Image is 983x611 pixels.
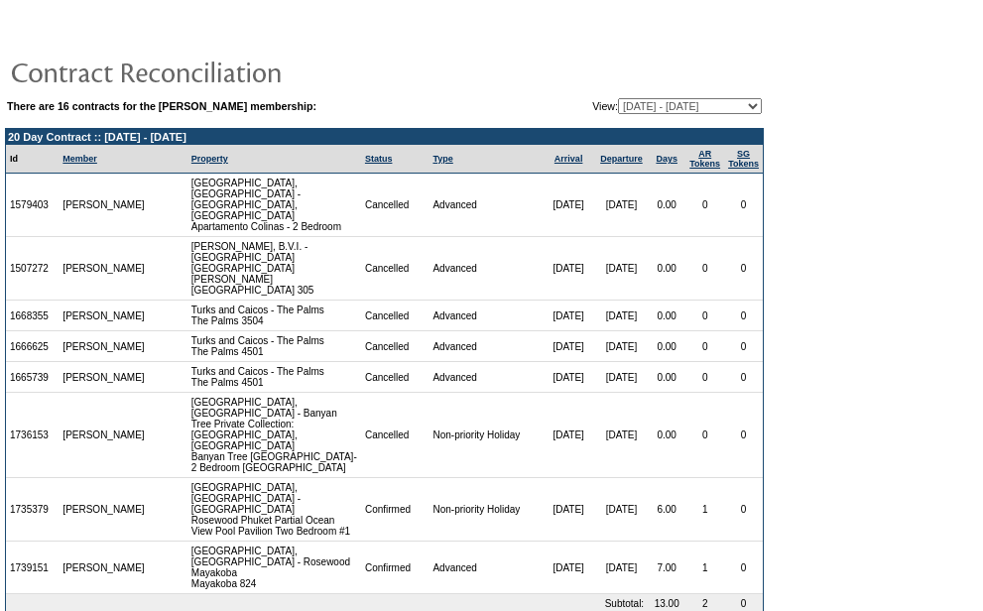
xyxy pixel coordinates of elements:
a: ARTokens [689,149,720,169]
td: [GEOGRAPHIC_DATA], [GEOGRAPHIC_DATA] - Banyan Tree Private Collection: [GEOGRAPHIC_DATA], [GEOGRA... [187,393,361,478]
td: 1739151 [6,542,59,594]
td: 7.00 [648,542,685,594]
a: SGTokens [728,149,759,169]
td: 0 [724,542,763,594]
td: 20 Day Contract :: [DATE] - [DATE] [6,129,763,145]
td: Confirmed [361,478,430,542]
td: [DATE] [542,542,594,594]
td: [DATE] [542,362,594,393]
td: Cancelled [361,362,430,393]
td: [GEOGRAPHIC_DATA], [GEOGRAPHIC_DATA] - [GEOGRAPHIC_DATA] Rosewood Phuket Partial Ocean View Pool ... [187,478,361,542]
td: Cancelled [361,301,430,331]
td: 0.00 [648,393,685,478]
td: [DATE] [595,542,648,594]
a: Type [432,154,452,164]
td: [DATE] [595,331,648,362]
td: 0.00 [648,237,685,301]
td: 1668355 [6,301,59,331]
td: [PERSON_NAME] [59,174,150,237]
td: Advanced [429,331,542,362]
a: Departure [600,154,643,164]
td: 0 [724,478,763,542]
td: View: [495,98,762,114]
b: There are 16 contracts for the [PERSON_NAME] membership: [7,100,316,112]
td: [DATE] [595,174,648,237]
td: Turks and Caicos - The Palms The Palms 3504 [187,301,361,331]
td: 0.00 [648,301,685,331]
td: Non-priority Holiday [429,393,542,478]
td: Cancelled [361,237,430,301]
td: [DATE] [542,301,594,331]
a: Days [656,154,677,164]
td: Advanced [429,301,542,331]
td: Cancelled [361,331,430,362]
td: [DATE] [595,237,648,301]
td: 0 [724,362,763,393]
td: [DATE] [542,174,594,237]
td: [DATE] [542,237,594,301]
td: 0 [724,237,763,301]
td: [GEOGRAPHIC_DATA], [GEOGRAPHIC_DATA] - Rosewood Mayakoba Mayakoba 824 [187,542,361,594]
td: [PERSON_NAME] [59,362,150,393]
a: Property [191,154,228,164]
td: 0 [724,393,763,478]
td: [DATE] [595,301,648,331]
a: Member [62,154,97,164]
td: 1507272 [6,237,59,301]
td: 1579403 [6,174,59,237]
td: 1736153 [6,393,59,478]
td: 1 [685,542,724,594]
td: [PERSON_NAME] [59,237,150,301]
td: Advanced [429,174,542,237]
td: 0 [685,301,724,331]
td: 0 [685,362,724,393]
td: Advanced [429,237,542,301]
td: 1665739 [6,362,59,393]
td: 0 [685,174,724,237]
td: Confirmed [361,542,430,594]
td: 1666625 [6,331,59,362]
td: 1 [685,478,724,542]
td: [PERSON_NAME], B.V.I. - [GEOGRAPHIC_DATA] [GEOGRAPHIC_DATA][PERSON_NAME] [GEOGRAPHIC_DATA] 305 [187,237,361,301]
td: Id [6,145,59,174]
td: 0.00 [648,362,685,393]
td: 0.00 [648,174,685,237]
td: 0 [685,237,724,301]
td: [PERSON_NAME] [59,301,150,331]
td: [DATE] [542,393,594,478]
td: [DATE] [595,393,648,478]
td: Cancelled [361,393,430,478]
td: 0 [724,301,763,331]
td: [DATE] [595,478,648,542]
td: [PERSON_NAME] [59,542,150,594]
td: [PERSON_NAME] [59,331,150,362]
td: [PERSON_NAME] [59,478,150,542]
td: Turks and Caicos - The Palms The Palms 4501 [187,331,361,362]
td: Turks and Caicos - The Palms The Palms 4501 [187,362,361,393]
td: [DATE] [542,478,594,542]
td: 1735379 [6,478,59,542]
td: 0 [685,393,724,478]
td: 0 [724,174,763,237]
td: 6.00 [648,478,685,542]
img: pgTtlContractReconciliation.gif [10,52,407,91]
td: 0 [685,331,724,362]
td: Cancelled [361,174,430,237]
td: Advanced [429,362,542,393]
td: [DATE] [595,362,648,393]
a: Status [365,154,393,164]
td: [GEOGRAPHIC_DATA], [GEOGRAPHIC_DATA] - [GEOGRAPHIC_DATA], [GEOGRAPHIC_DATA] Apartamento Colinas -... [187,174,361,237]
td: 0.00 [648,331,685,362]
td: [PERSON_NAME] [59,393,150,478]
td: 0 [724,331,763,362]
a: Arrival [554,154,583,164]
td: [DATE] [542,331,594,362]
td: Advanced [429,542,542,594]
td: Non-priority Holiday [429,478,542,542]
